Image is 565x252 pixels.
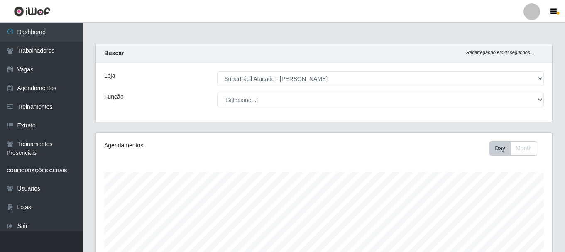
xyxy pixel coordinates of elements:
[14,6,51,17] img: CoreUI Logo
[104,93,124,101] label: Função
[489,141,511,156] button: Day
[104,50,124,56] strong: Buscar
[489,141,537,156] div: First group
[510,141,537,156] button: Month
[466,50,534,55] i: Recarregando em 28 segundos...
[104,141,280,150] div: Agendamentos
[104,71,115,80] label: Loja
[489,141,544,156] div: Toolbar with button groups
